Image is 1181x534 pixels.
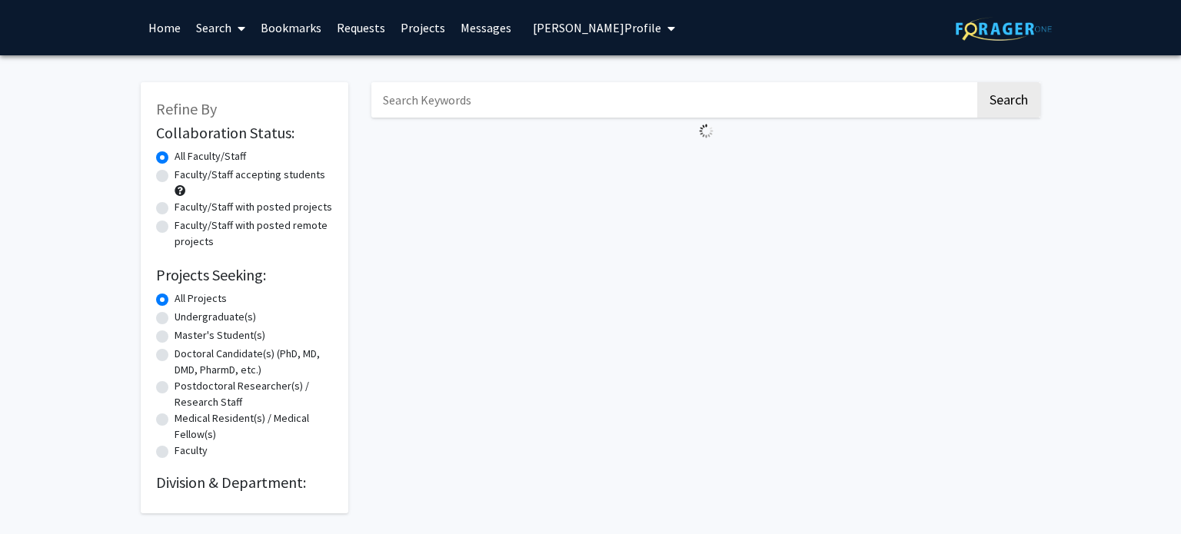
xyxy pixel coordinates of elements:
label: Faculty [175,443,208,459]
h2: Collaboration Status: [156,124,333,142]
nav: Page navigation [371,144,1040,180]
input: Search Keywords [371,82,975,118]
h2: Division & Department: [156,473,333,492]
a: Home [141,1,188,55]
span: [PERSON_NAME] Profile [533,20,661,35]
label: Undergraduate(s) [175,309,256,325]
label: Doctoral Candidate(s) (PhD, MD, DMD, PharmD, etc.) [175,346,333,378]
label: Medical Resident(s) / Medical Fellow(s) [175,410,333,443]
img: Loading [693,118,720,144]
img: ForagerOne Logo [956,17,1052,41]
a: Requests [329,1,393,55]
label: Master's Student(s) [175,327,265,343]
label: Faculty/Staff with posted remote projects [175,217,333,250]
label: Faculty/Staff with posted projects [175,199,332,215]
button: Search [977,82,1040,118]
label: All Faculty/Staff [175,148,246,164]
label: Postdoctoral Researcher(s) / Research Staff [175,378,333,410]
a: Search [188,1,253,55]
a: Projects [393,1,453,55]
h2: Projects Seeking: [156,266,333,284]
label: All Projects [175,290,227,307]
label: Faculty/Staff accepting students [175,167,325,183]
span: Refine By [156,99,217,118]
a: Bookmarks [253,1,329,55]
a: Messages [453,1,519,55]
